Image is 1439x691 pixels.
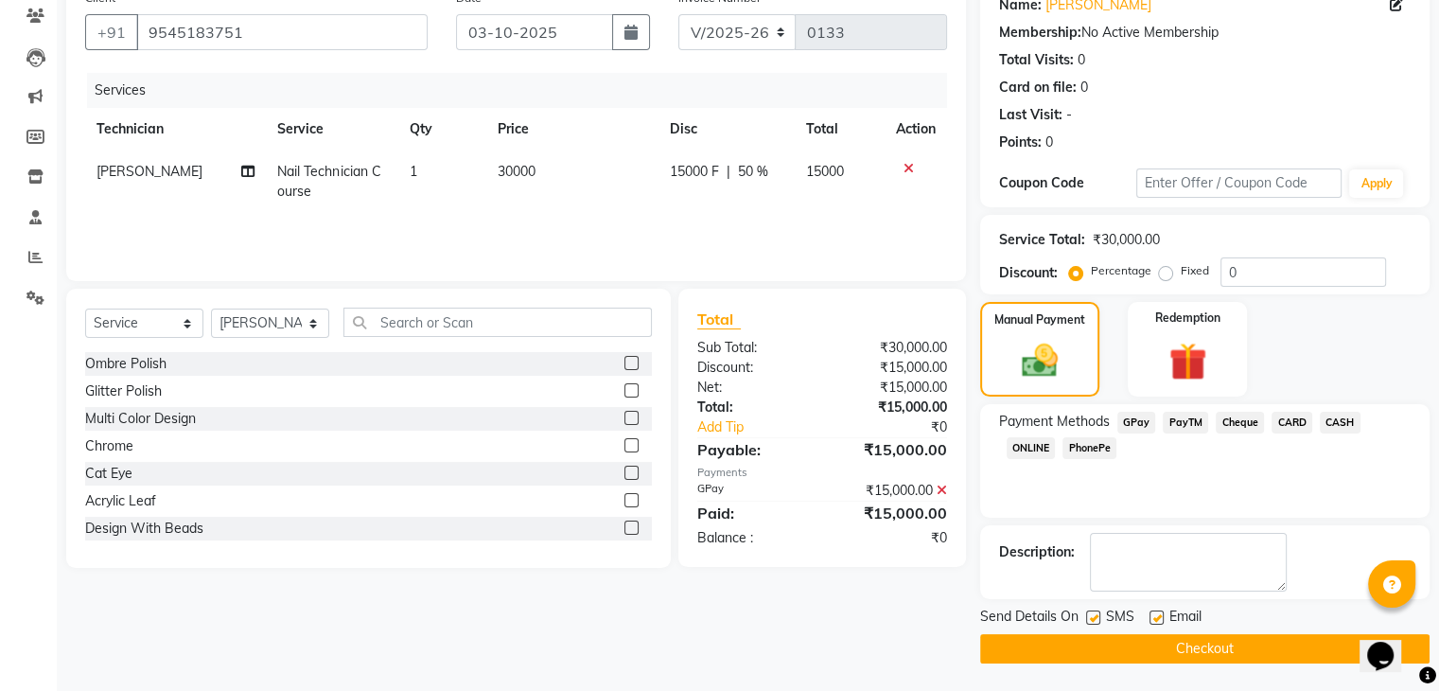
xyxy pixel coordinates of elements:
div: Sub Total: [683,338,822,358]
div: ₹15,000.00 [822,358,961,378]
div: Discount: [999,263,1058,283]
input: Enter Offer / Coupon Code [1136,168,1342,198]
span: Cheque [1216,412,1264,434]
div: ₹15,000.00 [822,438,961,461]
div: Payable: [683,438,822,461]
th: Technician [85,108,266,151]
span: SMS [1106,607,1134,630]
div: Discount: [683,358,822,378]
span: ONLINE [1007,437,1056,459]
th: Disc [658,108,794,151]
span: 30000 [498,163,535,180]
div: Description: [999,542,1075,562]
div: Last Visit: [999,105,1062,125]
label: Percentage [1091,262,1151,279]
iframe: chat widget [1360,615,1420,672]
span: Total [697,310,741,329]
th: Price [486,108,658,151]
div: ₹0 [845,417,960,437]
div: ₹0 [822,528,961,548]
div: ₹15,000.00 [822,378,961,398]
div: ₹30,000.00 [1093,230,1160,250]
div: ₹30,000.00 [822,338,961,358]
th: Action [885,108,947,151]
div: Service Total: [999,230,1085,250]
span: | [727,162,730,182]
th: Qty [398,108,486,151]
div: No Active Membership [999,23,1411,43]
span: Email [1169,607,1202,630]
span: 50 % [738,162,768,182]
div: Balance : [683,528,822,548]
label: Fixed [1181,262,1209,279]
div: 0 [1078,50,1085,70]
div: GPay [683,481,822,501]
input: Search by Name/Mobile/Email/Code [136,14,428,50]
span: Send Details On [980,607,1079,630]
span: 15000 F [670,162,719,182]
div: Coupon Code [999,173,1136,193]
th: Service [266,108,398,151]
div: Services [87,73,961,108]
span: Payment Methods [999,412,1110,432]
div: 0 [1080,78,1088,97]
span: PhonePe [1062,437,1116,459]
div: Paid: [683,502,822,524]
div: Membership: [999,23,1081,43]
div: Card on file: [999,78,1077,97]
span: [PERSON_NAME] [97,163,202,180]
div: ₹15,000.00 [822,502,961,524]
div: Payments [697,465,947,481]
button: +91 [85,14,138,50]
span: 15000 [805,163,843,180]
img: _cash.svg [1010,340,1069,381]
div: Points: [999,133,1042,152]
div: 0 [1045,133,1053,152]
label: Redemption [1155,310,1220,327]
div: Acrylic Leaf [85,491,156,511]
button: Checkout [980,634,1430,664]
input: Search or Scan [343,308,652,337]
div: Cat Eye [85,464,132,484]
div: Multi Color Design [85,409,196,429]
div: Ombre Polish [85,354,167,374]
div: ₹15,000.00 [822,398,961,417]
div: Total: [683,398,822,417]
span: Nail Technician Course [277,163,380,200]
div: Chrome [85,436,133,456]
span: 1 [410,163,417,180]
button: Apply [1349,169,1403,198]
span: CARD [1272,412,1312,434]
label: Manual Payment [994,311,1085,328]
div: Total Visits: [999,50,1074,70]
span: GPay [1117,412,1156,434]
div: - [1066,105,1072,125]
span: PayTM [1163,412,1208,434]
img: _gift.svg [1157,338,1219,385]
div: Glitter Polish [85,381,162,401]
div: ₹15,000.00 [822,481,961,501]
span: CASH [1320,412,1360,434]
div: Design With Beads [85,519,203,539]
a: Add Tip [683,417,845,437]
div: Net: [683,378,822,398]
th: Total [794,108,884,151]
